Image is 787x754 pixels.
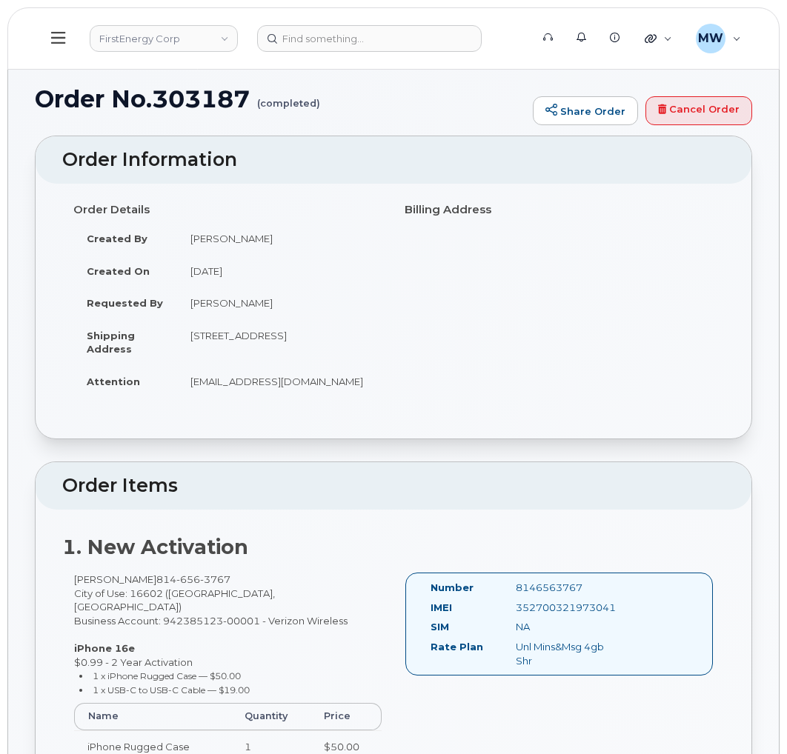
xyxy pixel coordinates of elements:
div: 352700321973041 [505,601,623,615]
div: Unl Mins&Msg 4gb Shr [505,640,623,667]
td: [PERSON_NAME] [177,287,382,319]
th: Name [74,703,231,730]
h2: Order Information [62,150,725,170]
div: NA [505,620,623,634]
td: [EMAIL_ADDRESS][DOMAIN_NAME] [177,365,382,398]
h4: Order Details [73,204,382,216]
h2: Order Items [62,476,725,496]
strong: Attention [87,376,140,387]
a: Share Order [533,96,638,126]
strong: 1. New Activation [62,535,248,559]
td: [DATE] [177,255,382,287]
strong: Shipping Address [87,330,135,356]
a: Cancel Order [645,96,752,126]
th: Quantity [231,703,311,730]
strong: Created By [87,233,147,244]
td: [PERSON_NAME] [177,222,382,255]
span: 656 [176,573,200,585]
small: 1 x iPhone Rugged Case — $50.00 [93,670,241,681]
h4: Billing Address [405,204,714,216]
span: 3767 [200,573,230,585]
div: 8146563767 [505,581,623,595]
label: IMEI [431,601,452,615]
td: [STREET_ADDRESS] [177,319,382,365]
label: Rate Plan [431,640,483,654]
small: (completed) [257,86,320,109]
strong: iPhone 16e [74,642,135,654]
label: SIM [431,620,449,634]
span: 814 [156,573,230,585]
strong: Requested By [87,297,163,309]
h1: Order No.303187 [35,86,525,112]
th: Price [311,703,382,730]
iframe: Messenger Launcher [723,690,776,743]
small: 1 x USB-C to USB-C Cable — $19.00 [93,684,250,695]
label: Number [431,581,474,595]
strong: Created On [87,265,150,277]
